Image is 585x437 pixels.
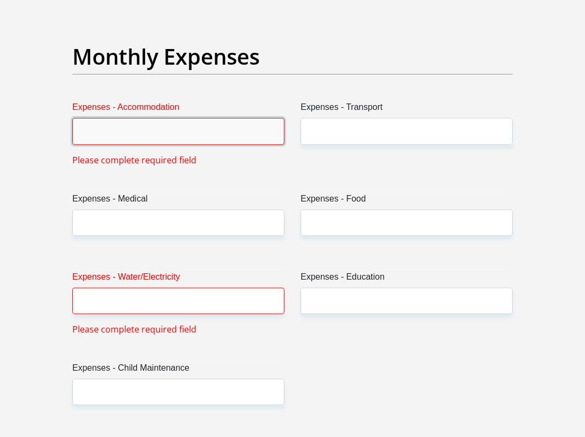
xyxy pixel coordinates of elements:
label: Expenses - Transport [301,101,513,118]
label: Expenses - Child Maintenance [72,362,284,379]
input: Expenses - Accommodation [72,118,284,144]
label: Expenses - Education [301,270,513,288]
input: Expenses - Water/Electricity [72,288,284,314]
label: Expenses - Water/Electricity [72,270,284,288]
h2: Monthly Expenses [72,44,513,70]
label: Expenses - Accommodation [72,101,284,118]
label: Expenses - Food [301,192,513,210]
input: Expenses - Transport [301,118,513,144]
label: Expenses - Medical [72,192,284,210]
span: Please complete required field [72,323,196,336]
input: Expenses - Child Maintenance [72,379,284,405]
input: Expenses - Education [301,288,513,314]
span: Please complete required field [72,154,196,167]
input: Expenses - Medical [72,210,284,236]
input: Expenses - Food [301,210,513,236]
